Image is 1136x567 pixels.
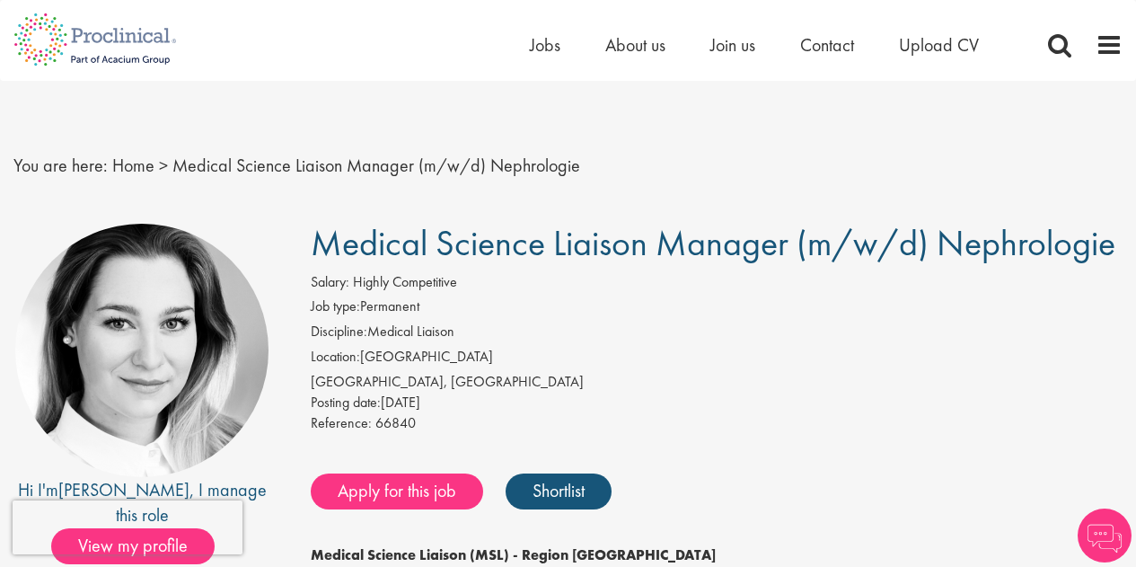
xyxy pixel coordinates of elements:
[1078,509,1132,563] img: Chatbot
[353,272,457,291] span: Highly Competitive
[51,532,233,555] a: View my profile
[15,224,269,477] img: imeage of recruiter Greta Prestel
[13,501,242,554] iframe: reCAPTCHA
[311,322,1123,347] li: Medical Liaison
[311,297,360,317] label: Job type:
[311,372,1123,393] div: [GEOGRAPHIC_DATA], [GEOGRAPHIC_DATA]
[58,478,189,501] a: [PERSON_NAME]
[112,154,154,177] a: breadcrumb link
[311,413,372,434] label: Reference:
[311,220,1115,266] span: Medical Science Liaison Manager (m/w/d) Nephrologie
[159,154,168,177] span: >
[605,33,665,57] a: About us
[311,347,360,368] label: Location:
[311,297,1123,322] li: Permanent
[375,413,416,432] span: 66840
[530,33,560,57] a: Jobs
[311,545,716,564] strong: Medical Science Liaison (MSL) - Region [GEOGRAPHIC_DATA]
[311,393,381,412] span: Posting date:
[710,33,755,57] a: Join us
[311,272,349,293] label: Salary:
[13,154,108,177] span: You are here:
[800,33,854,57] a: Contact
[311,347,1123,372] li: [GEOGRAPHIC_DATA]
[172,154,580,177] span: Medical Science Liaison Manager (m/w/d) Nephrologie
[13,477,270,528] div: Hi I'm , I manage this role
[311,322,367,342] label: Discipline:
[311,474,483,509] a: Apply for this job
[506,474,612,509] a: Shortlist
[311,393,1123,413] div: [DATE]
[899,33,979,57] a: Upload CV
